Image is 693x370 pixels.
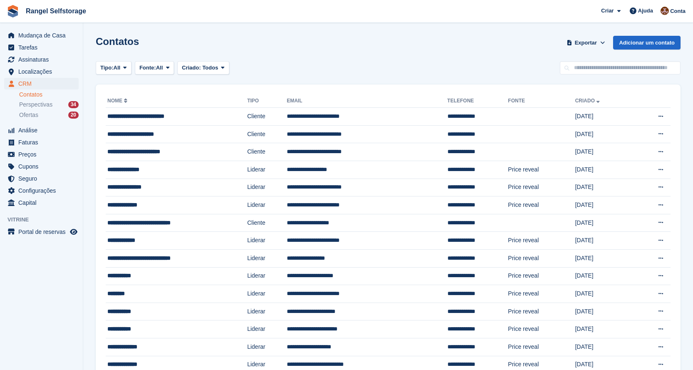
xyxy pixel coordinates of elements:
td: Price reveal [508,338,575,356]
td: Liderar [247,303,287,320]
span: Todos [202,65,218,71]
td: Liderar [247,196,287,214]
td: [DATE] [575,285,633,303]
td: [DATE] [575,125,633,143]
span: Mudança de Casa [18,30,68,41]
td: Liderar [247,338,287,356]
td: Cliente [247,125,287,143]
td: [DATE] [575,232,633,250]
button: Criado: Todos [177,61,229,75]
td: [DATE] [575,303,633,320]
span: Análise [18,124,68,136]
span: Perspectivas [19,101,52,109]
span: Exportar [575,39,597,47]
a: Nome [107,98,129,104]
a: menu [4,124,79,136]
span: All [156,64,163,72]
td: Price reveal [508,285,575,303]
a: menu [4,30,79,41]
th: Telefone [447,94,508,108]
td: Price reveal [508,179,575,196]
a: Loja de pré-visualização [69,227,79,237]
td: [DATE] [575,108,633,126]
span: Faturas [18,137,68,148]
span: Seguro [18,173,68,184]
td: Cliente [247,143,287,161]
span: Vitrine [7,216,83,224]
a: menu [4,197,79,209]
td: Cliente [247,108,287,126]
td: Price reveal [508,249,575,267]
td: Liderar [247,267,287,285]
button: Fonte: All [135,61,174,75]
td: Price reveal [508,196,575,214]
span: Criar [601,7,614,15]
a: menu [4,78,79,89]
span: Localizações [18,66,68,77]
span: Portal de reservas [18,226,68,238]
div: 34 [68,101,79,108]
span: Tipo: [100,64,114,72]
a: menu [4,161,79,172]
td: [DATE] [575,320,633,338]
a: Ofertas 20 [19,111,79,119]
span: Conta [670,7,686,15]
td: Price reveal [508,320,575,338]
td: Liderar [247,161,287,179]
a: Rangel Selfstorage [22,4,89,18]
span: Capital [18,197,68,209]
td: Liderar [247,285,287,303]
a: menu [4,149,79,160]
div: 20 [68,112,79,119]
a: Contatos [19,91,79,99]
a: menu [4,226,79,238]
th: Email [287,94,447,108]
td: Price reveal [508,303,575,320]
button: Tipo: All [96,61,132,75]
span: CRM [18,78,68,89]
span: All [114,64,121,72]
img: Nuno Goncalves [661,7,669,15]
td: [DATE] [575,161,633,179]
button: Exportar [565,36,606,50]
a: menu [4,54,79,65]
span: Criado: [182,65,201,71]
span: Configurações [18,185,68,196]
td: [DATE] [575,267,633,285]
td: Price reveal [508,161,575,179]
span: Cupons [18,161,68,172]
a: menu [4,185,79,196]
td: Liderar [247,232,287,250]
a: menu [4,42,79,53]
a: menu [4,173,79,184]
span: Preços [18,149,68,160]
td: Liderar [247,320,287,338]
td: Price reveal [508,232,575,250]
td: [DATE] [575,338,633,356]
a: menu [4,66,79,77]
td: Price reveal [508,267,575,285]
a: Perspectivas 34 [19,100,79,109]
a: menu [4,137,79,148]
span: Fonte: [139,64,156,72]
td: Cliente [247,214,287,232]
span: Tarefas [18,42,68,53]
td: [DATE] [575,249,633,267]
td: Liderar [247,249,287,267]
th: Fonte [508,94,575,108]
a: Adicionar um contato [613,36,681,50]
td: [DATE] [575,179,633,196]
th: Tipo [247,94,287,108]
a: Criado [575,98,601,104]
td: Liderar [247,179,287,196]
td: [DATE] [575,143,633,161]
span: Ajuda [638,7,653,15]
span: Assinaturas [18,54,68,65]
td: [DATE] [575,196,633,214]
h1: Contatos [96,36,139,47]
span: Ofertas [19,111,38,119]
img: stora-icon-8386f47178a22dfd0bd8f6a31ec36ba5ce8667c1dd55bd0f319d3a0aa187defe.svg [7,5,19,17]
td: [DATE] [575,214,633,232]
